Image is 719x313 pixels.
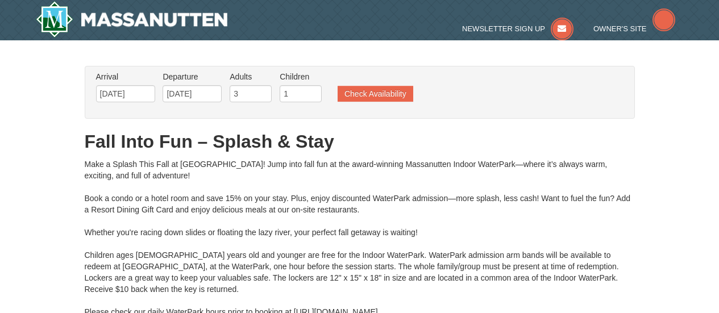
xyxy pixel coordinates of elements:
label: Departure [163,71,222,82]
label: Children [280,71,322,82]
a: Owner's Site [593,24,675,33]
a: Massanutten Resort [36,1,228,37]
a: Newsletter Sign Up [462,24,573,33]
label: Adults [230,71,272,82]
label: Arrival [96,71,155,82]
button: Check Availability [338,86,413,102]
span: Newsletter Sign Up [462,24,545,33]
img: Massanutten Resort Logo [36,1,228,37]
span: Owner's Site [593,24,647,33]
h1: Fall Into Fun – Splash & Stay [85,130,635,153]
